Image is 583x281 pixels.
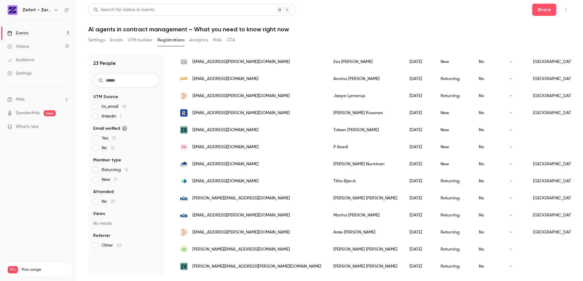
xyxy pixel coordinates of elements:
span: 13 [112,136,115,140]
img: posti.com [180,77,188,80]
div: Jeppe Lynnerup [327,87,403,104]
span: No [102,145,115,151]
span: [EMAIL_ADDRESS][DOMAIN_NAME] [192,161,258,167]
div: No [473,241,504,258]
div: - [504,139,527,156]
button: Analytics [189,35,208,45]
button: UTM builder [128,35,153,45]
div: No [473,207,504,224]
button: Settings [88,35,105,45]
section: facet-groups [93,94,160,248]
div: - [504,207,527,224]
span: [EMAIL_ADDRESS][DOMAIN_NAME] [192,178,258,184]
img: nib.int [180,212,188,219]
span: New [102,177,117,183]
img: reaktor.com [180,109,188,117]
button: Emails [110,35,123,45]
button: Share [532,4,556,16]
div: Anke [PERSON_NAME] [327,224,403,241]
span: 12 [125,168,128,172]
div: No [473,190,504,207]
span: Returning [102,167,128,173]
div: Returning [434,87,473,104]
span: Referrer [93,233,110,239]
div: - [504,224,527,241]
div: [DATE] [403,87,434,104]
span: [EMAIL_ADDRESS][PERSON_NAME][DOMAIN_NAME] [192,59,290,65]
span: 10 [111,146,115,150]
span: PA [182,144,186,150]
div: Esa [PERSON_NAME] [327,53,403,70]
div: New [434,53,473,70]
div: - [504,53,527,70]
iframe: Noticeable Trigger [61,124,69,130]
div: Returning [434,224,473,241]
span: Plan usage [22,267,68,272]
div: Audience [7,57,34,63]
div: - [504,258,527,275]
div: [DATE] [403,224,434,241]
div: Toleen [PERSON_NAME] [327,121,403,139]
span: Yes [102,135,115,141]
span: Pro [8,266,18,273]
span: [PERSON_NAME][EMAIL_ADDRESS][PERSON_NAME][DOMAIN_NAME] [192,263,321,270]
div: [DATE] [403,139,434,156]
span: Attended [93,189,114,195]
div: [DATE] [403,207,434,224]
img: nib.int [180,195,188,202]
span: linkedin [102,113,121,119]
span: Email verified [93,125,127,132]
div: No [473,104,504,121]
div: - [504,104,527,121]
span: Views [93,211,105,217]
a: SpeakerHub [16,110,40,116]
div: No [473,156,504,173]
div: Returning [434,207,473,224]
img: zefort.com [180,263,188,270]
div: - [504,173,527,190]
div: - [504,241,527,258]
div: Returning [434,258,473,275]
div: [GEOGRAPHIC_DATA] [527,190,581,207]
div: Annina [PERSON_NAME] [327,70,403,87]
button: Registrations [157,35,184,45]
div: [DATE] [403,190,434,207]
span: No [102,198,115,205]
div: [GEOGRAPHIC_DATA] [527,70,581,87]
div: Search for videos or events [93,7,154,13]
div: No [473,87,504,104]
div: Returning [434,241,473,258]
span: [EMAIL_ADDRESS][DOMAIN_NAME] [192,76,258,82]
span: 23 [117,243,121,248]
img: zefort.com [180,126,188,134]
span: [PERSON_NAME][EMAIL_ADDRESS][DOMAIN_NAME] [192,246,290,253]
div: - [504,121,527,139]
div: New [434,139,473,156]
div: [PERSON_NAME] [PERSON_NAME] [327,258,403,275]
button: CTA [227,35,235,45]
span: [EMAIL_ADDRESS][DOMAIN_NAME] [192,144,258,150]
span: Member type [93,157,121,163]
div: [DATE] [403,70,434,87]
div: No [473,224,504,241]
img: lowell.com [180,92,188,100]
div: - [504,87,527,104]
div: [GEOGRAPHIC_DATA] [527,156,581,173]
span: 11 [114,177,117,182]
div: Videos [7,44,29,50]
div: [DATE] [403,53,434,70]
span: AK [182,247,186,252]
div: New [434,156,473,173]
div: [GEOGRAPHIC_DATA] [527,173,581,190]
div: No [473,53,504,70]
div: P Asadi [327,139,403,156]
button: Polls [213,35,222,45]
h1: AI agents in contract management – What you need to know right now [88,26,571,33]
div: [PERSON_NAME] [PERSON_NAME] [327,241,403,258]
span: [EMAIL_ADDRESS][PERSON_NAME][DOMAIN_NAME] [192,229,290,236]
div: - [504,70,527,87]
div: No [473,121,504,139]
div: Titta Bjerck [327,173,403,190]
div: Marina [PERSON_NAME] [327,207,403,224]
h1: 23 People [93,60,116,67]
